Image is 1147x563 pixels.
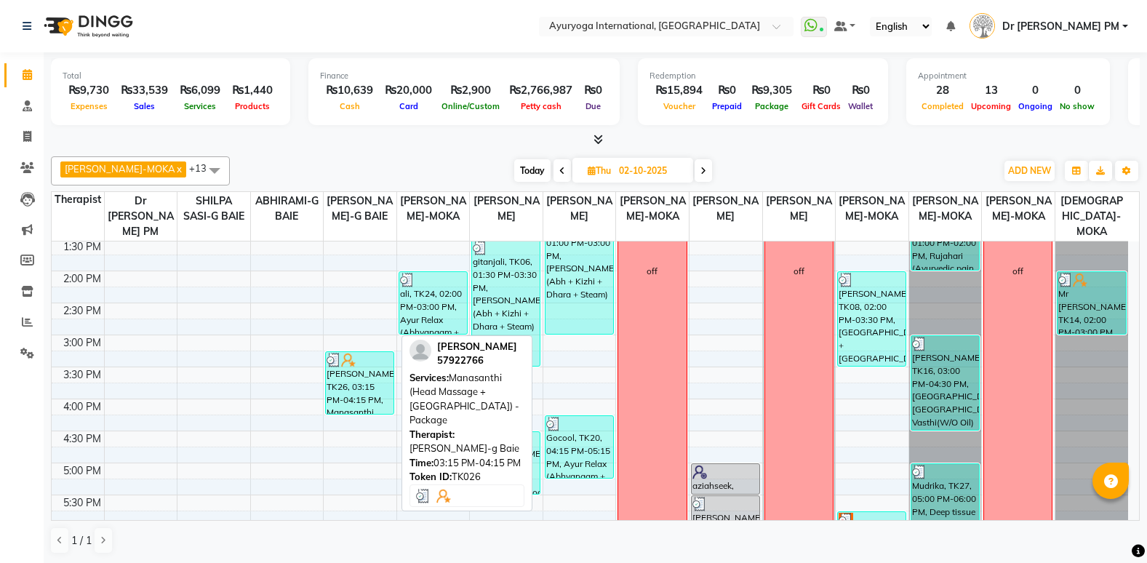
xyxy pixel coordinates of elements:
div: [PERSON_NAME], TK08, 02:00 PM-03:30 PM, [GEOGRAPHIC_DATA] + [GEOGRAPHIC_DATA] with oil [838,272,906,366]
span: [PERSON_NAME]-MOKA [909,192,982,225]
div: ₨20,000 [379,82,438,99]
div: ₨9,305 [746,82,798,99]
span: 1 / 1 [71,533,92,548]
div: [PERSON_NAME], TK16, 03:00 PM-04:30 PM, [GEOGRAPHIC_DATA],[GEOGRAPHIC_DATA],Kadee Vasthi(W/O Oil) [911,336,979,430]
a: x [175,163,182,175]
div: ₨0 [798,82,844,99]
span: Gift Cards [798,101,844,111]
input: 2025-10-02 [615,160,687,182]
span: Expenses [67,101,111,111]
span: Wallet [844,101,876,111]
div: ali, TK24, 02:00 PM-03:00 PM, Ayur Relax (Abhyangam + Steam) [399,272,467,334]
span: +13 [189,162,217,174]
div: off [794,265,804,278]
span: Thu [584,165,615,176]
span: Services: [409,372,449,383]
div: ₨2,900 [438,82,503,99]
div: ₨0 [844,82,876,99]
div: 0 [1056,82,1098,99]
div: ₨15,894 [650,82,708,99]
span: Due [582,101,604,111]
img: logo [37,6,137,47]
span: Ongoing [1015,101,1056,111]
span: [PERSON_NAME]-MOKA [982,192,1055,225]
span: Card [396,101,422,111]
span: Therapist: [409,428,455,440]
div: 1:30 PM [60,239,104,255]
div: 3:30 PM [60,367,104,383]
span: Dr [PERSON_NAME] PM [1002,19,1119,34]
span: Services [180,101,220,111]
div: ₨1,440 [226,82,279,99]
span: Today [514,159,551,182]
span: SHILPA SASI-G BAIE [177,192,250,225]
span: [PERSON_NAME] [437,340,517,352]
div: 3:00 PM [60,335,104,351]
span: [PERSON_NAME] [690,192,762,225]
span: ABHIRAMI-G BAIE [251,192,324,225]
div: 57922766 [437,354,517,368]
span: Voucher [660,101,699,111]
div: off [647,265,658,278]
div: Appointment [918,70,1098,82]
div: [PERSON_NAME], TK26, 03:15 PM-04:15 PM, Manasanthi (Head Massage + [GEOGRAPHIC_DATA]) - Package [326,352,393,414]
div: Therapist [52,192,104,207]
span: Upcoming [967,101,1015,111]
span: Time: [409,457,433,468]
div: gitanjali, TK06, 01:30 PM-03:30 PM, [PERSON_NAME] (Abh + Kizhi + Dhara + Steam) [472,240,540,366]
span: Dr [PERSON_NAME] PM [105,192,177,241]
span: Petty cash [517,101,565,111]
div: ₨2,766,987 [503,82,578,99]
div: Mudrika, TK27, 05:00 PM-06:00 PM, Deep tissue massage [911,464,979,526]
span: [PERSON_NAME]-MOKA [397,192,470,225]
span: No show [1056,101,1098,111]
span: Cash [336,101,364,111]
span: [PERSON_NAME]-MOKA [836,192,908,225]
span: Completed [918,101,967,111]
div: 2:00 PM [60,271,104,287]
div: 13 [967,82,1015,99]
img: profile [409,340,431,362]
div: ₨0 [708,82,746,99]
span: Online/Custom [438,101,503,111]
button: ADD NEW [1004,161,1055,181]
div: 4:30 PM [60,431,104,447]
span: [PERSON_NAME] [543,192,616,225]
span: Products [231,101,273,111]
div: Gocool, TK20, 04:15 PM-05:15 PM, Ayur Relax (Abhyangam + Steam) [545,416,613,478]
div: 5:30 PM [60,495,104,511]
div: ₨0 [578,82,608,99]
span: [PERSON_NAME]-MOKA [616,192,689,225]
span: Prepaid [708,101,746,111]
span: ADD NEW [1008,165,1051,176]
span: [DEMOGRAPHIC_DATA]-MOKA [1055,192,1128,241]
div: Redemption [650,70,876,82]
div: kenoosha, TK01, 01:00 PM-03:00 PM, [PERSON_NAME] (Abh + Kizhi + Dhara + Steam) [545,208,613,334]
span: [PERSON_NAME]-MOKA [65,163,175,175]
div: Finance [320,70,608,82]
img: Dr Naveen PM [970,13,995,39]
span: [PERSON_NAME]-G BAIE [324,192,396,225]
span: Manasanthi (Head Massage + [GEOGRAPHIC_DATA]) - Package [409,372,519,426]
span: Token ID: [409,471,452,482]
span: Sales [130,101,159,111]
div: ₨33,539 [115,82,174,99]
div: 28 [918,82,967,99]
div: 5:00 PM [60,463,104,479]
div: ₨9,730 [63,82,115,99]
div: Total [63,70,279,82]
div: 03:15 PM-04:15 PM [409,456,524,471]
div: TK026 [409,470,524,484]
span: Package [751,101,792,111]
div: 4:00 PM [60,399,104,415]
div: ₨6,099 [174,82,226,99]
div: 0 [1015,82,1056,99]
div: aziahseek, TK18, 05:00 PM-05:30 PM, Consultation with [PERSON_NAME] at [GEOGRAPHIC_DATA] [692,464,759,494]
span: [PERSON_NAME] [763,192,836,225]
span: [PERSON_NAME] [470,192,543,225]
div: off [1012,265,1023,278]
div: Mr [PERSON_NAME], TK14, 02:00 PM-03:00 PM, Manasanthi (Head Massage + [GEOGRAPHIC_DATA]) - Package [1058,272,1126,334]
div: [PERSON_NAME], TK13, 05:30 PM-06:00 PM, Consultation with [PERSON_NAME] at [GEOGRAPHIC_DATA] [692,496,759,526]
div: ₨10,639 [320,82,379,99]
div: [PERSON_NAME]-g Baie [409,428,524,456]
